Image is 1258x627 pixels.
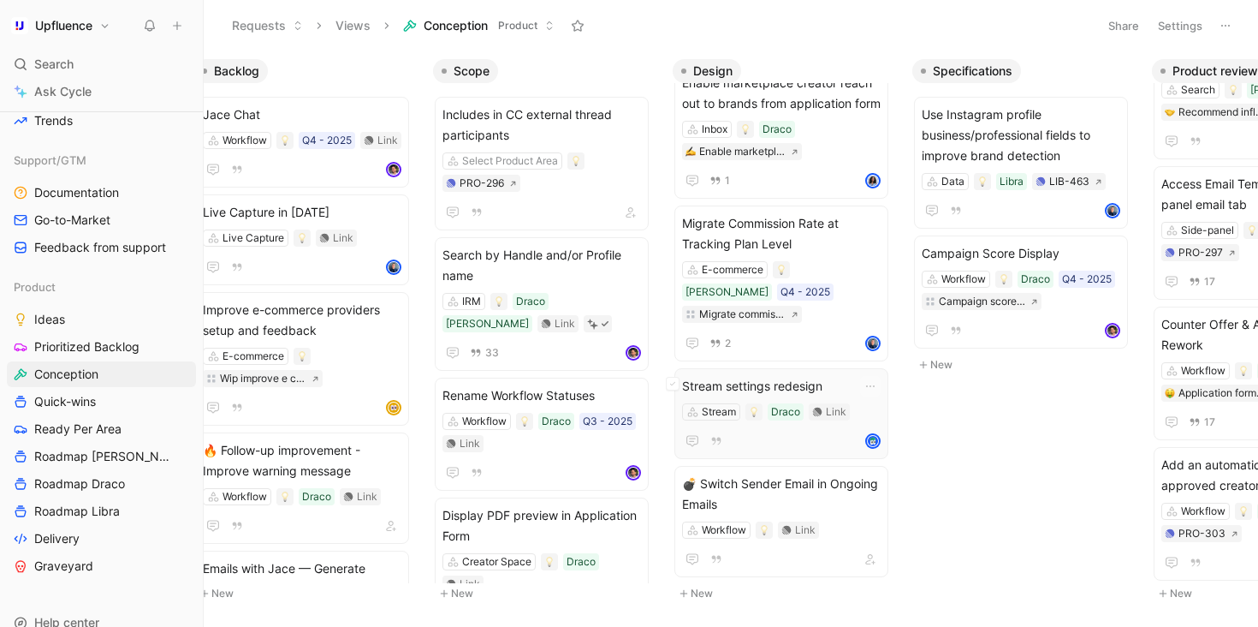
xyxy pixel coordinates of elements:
div: ProductIdeasPrioritized BacklogConceptionQuick-winsReady Per AreaRoadmap [PERSON_NAME]Roadmap Dra... [7,274,196,579]
img: avatar [1107,325,1119,337]
a: Prioritized Backlog [7,334,196,360]
div: Link [826,403,846,421]
button: 1 [706,171,733,190]
span: Use Instagram profile business/professional fields to improve brand detection [922,104,1120,166]
span: Display PDF preview in Application Form [442,505,641,546]
div: Link [460,576,480,593]
span: Product [498,17,537,34]
span: Live Capture in [DATE] [203,202,401,223]
img: 💡 [1247,225,1257,236]
div: Enable marketplace creator reach out to brands from application form [699,143,786,160]
div: Creator Space [462,553,531,570]
div: Workflow [1181,503,1225,520]
img: ✍️ [685,146,696,157]
span: Campaign Score Display [922,243,1120,264]
button: New [433,583,659,604]
div: Support/GTM [7,147,196,173]
div: Migrate commission rate at tracking plan and orders level [699,306,786,323]
div: Draco [1021,271,1050,288]
div: 💡 [567,152,584,170]
div: Draco [771,403,800,421]
span: Stream settings redesign [682,376,881,397]
div: Q4 - 2025 [1062,271,1112,288]
button: 2 [706,334,734,353]
span: Rename Workflow Statuses [442,385,641,406]
div: 💡 [974,173,991,190]
img: Upfluence [11,17,28,34]
span: Ask Cycle [34,81,92,102]
div: Workflow [941,271,986,288]
div: Link [555,315,575,332]
a: Live Capture in [DATE]Live CaptureLinkavatar [195,194,409,285]
div: PRO-296 [460,175,504,192]
span: Design [693,63,733,80]
img: avatar [867,435,879,447]
div: 💡 [773,261,790,278]
div: [PERSON_NAME] [446,315,529,332]
img: 💡 [999,274,1009,284]
a: Improve e-commerce providers setup and feedbackE-commerceWip improve e commerce providers setup a... [195,292,409,426]
a: Feedback from support [7,235,196,260]
span: Migrate Commission Rate at Tracking Plan Level [682,213,881,254]
button: Views [328,13,378,39]
div: DesignNew [666,51,905,612]
img: 💡 [571,156,581,166]
a: Stream settings redesignStreamDracoLinkavatar [674,368,888,459]
span: 💣 Switch Sender Email in Ongoing Emails [682,474,881,515]
button: 33 [466,343,502,362]
img: 💡 [977,176,988,187]
button: New [673,583,899,604]
div: E-commerce [223,348,284,365]
span: Product [14,278,56,296]
span: 17 [1204,277,1215,287]
a: Rename Workflow StatusesWorkflowDracoQ3 - 2025Linkavatar [435,378,649,491]
div: BacklogNew [187,51,426,612]
img: avatar [627,467,639,479]
span: Conception [34,366,98,383]
a: Roadmap [PERSON_NAME] [7,444,196,469]
a: Jace ChatWorkflowQ4 - 2025Linkavatar [195,97,409,188]
span: Emails with Jace — Generate emails before the brand wanna reply [203,558,401,620]
span: Ready Per Area [34,421,122,438]
img: avatar [1107,205,1119,217]
img: 💡 [776,265,786,275]
div: 💡 [737,121,754,138]
span: Delivery [34,530,80,547]
span: 1 [725,176,730,186]
div: LIB-463 [1049,173,1089,190]
span: Trends [34,112,73,129]
a: Campaign Score DisplayWorkflowDracoQ4 - 2025Campaign score displayavatar [914,236,1128,349]
button: Design [673,59,741,83]
button: 17 [1185,413,1219,432]
img: 💡 [1228,85,1238,95]
div: Link [357,488,377,505]
div: 💡 [1235,503,1252,520]
div: Support/GTMDocumentationGo-to-MarketFeedback from support [7,147,196,260]
div: Link [795,522,816,539]
div: 💡 [995,271,1012,288]
span: Search [34,54,74,75]
img: 💡 [740,124,751,134]
div: 💡 [1225,81,1242,99]
span: Graveyard [34,558,93,575]
button: Requests [224,13,311,39]
img: avatar [627,347,639,359]
span: Conception [424,17,488,34]
a: Delivery [7,526,196,552]
span: Quick-wins [34,393,96,410]
img: 💡 [1238,366,1249,376]
div: Link [377,132,398,149]
span: 2 [725,338,731,349]
span: Documentation [34,184,119,201]
img: 💡 [297,233,307,243]
div: Inbox [702,121,727,138]
span: Backlog [214,63,259,80]
span: Feedback from support [34,239,166,256]
img: avatar [388,402,400,414]
button: Backlog [193,59,268,83]
div: Libra [1000,173,1024,190]
img: 🤑 [1165,388,1175,398]
div: 💡 [756,522,773,539]
div: Data [941,173,964,190]
div: Draco [542,413,571,430]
